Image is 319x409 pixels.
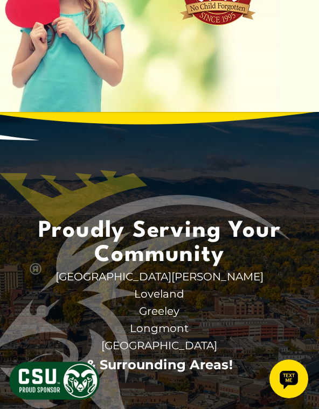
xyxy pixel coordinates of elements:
[25,285,295,302] span: Loveland
[25,337,295,354] span: [GEOGRAPHIC_DATA]
[25,320,295,337] span: Longmont
[25,220,295,268] span: Proudly Serving Your Community
[86,357,233,372] a: & Surrounding Areas!
[8,361,101,401] img: CSU Sponsor Badge
[4,4,43,43] div: Open chat widget
[25,302,295,320] span: Greeley
[25,268,295,285] span: [GEOGRAPHIC_DATA][PERSON_NAME]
